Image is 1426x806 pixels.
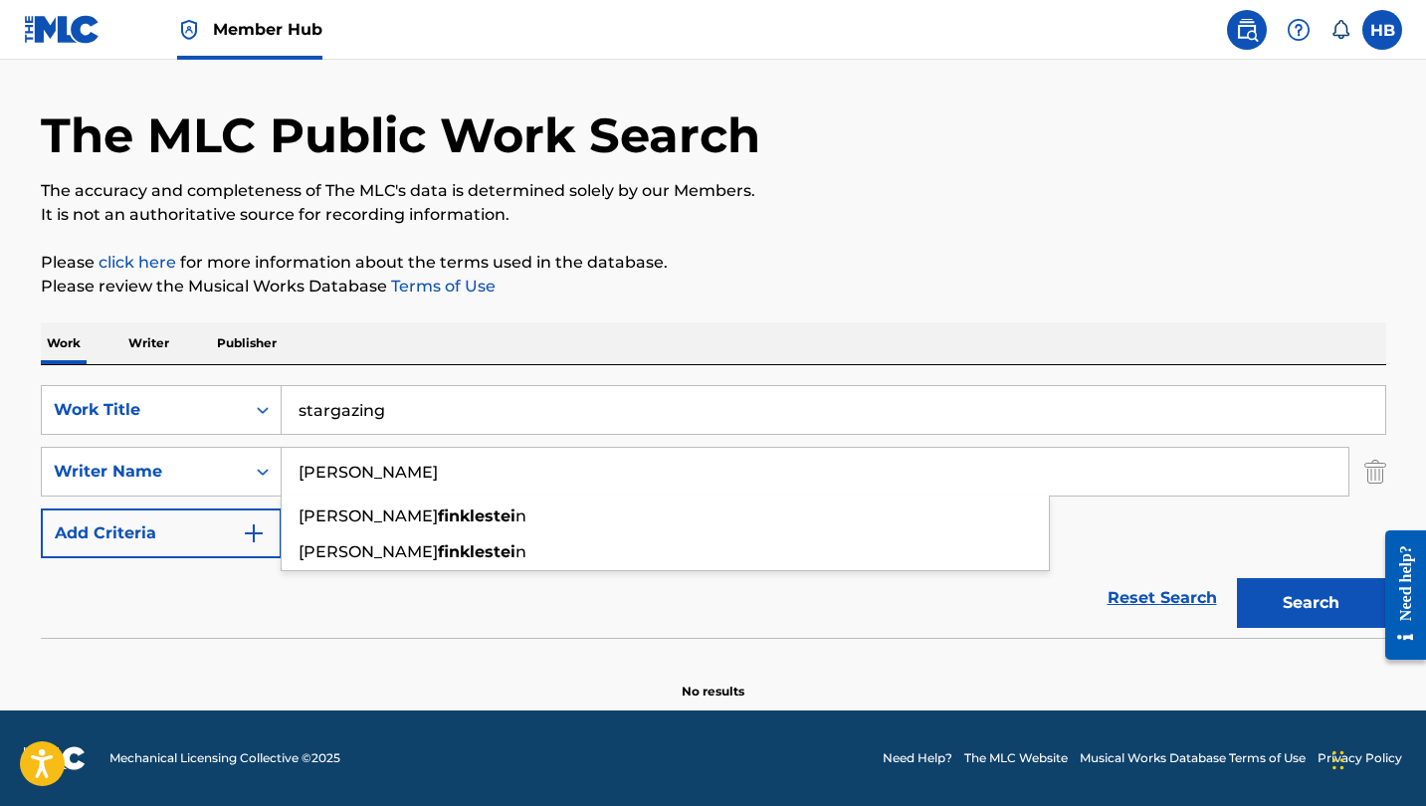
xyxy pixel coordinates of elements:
img: Delete Criterion [1364,447,1386,497]
p: It is not an authoritative source for recording information. [41,203,1386,227]
span: Member Hub [213,18,322,41]
div: Help [1279,10,1319,50]
a: Need Help? [883,749,952,767]
button: Add Criteria [41,508,282,558]
p: Publisher [211,322,283,364]
p: Work [41,322,87,364]
span: n [515,542,526,561]
p: Writer [122,322,175,364]
strong: finklestei [438,506,515,525]
a: Privacy Policy [1318,749,1402,767]
h1: The MLC Public Work Search [41,105,760,165]
a: Reset Search [1098,576,1227,620]
a: Musical Works Database Terms of Use [1080,749,1306,767]
img: Top Rightsholder [177,18,201,42]
a: Public Search [1227,10,1267,50]
strong: finklestei [438,542,515,561]
p: Please for more information about the terms used in the database. [41,251,1386,275]
button: Search [1237,578,1386,628]
a: The MLC Website [964,749,1068,767]
form: Search Form [41,385,1386,638]
iframe: Resource Center [1370,513,1426,678]
p: The accuracy and completeness of The MLC's data is determined solely by our Members. [41,179,1386,203]
div: Work Title [54,398,233,422]
a: Terms of Use [387,277,496,296]
img: logo [24,746,86,770]
img: help [1287,18,1311,42]
iframe: Chat Widget [1326,710,1426,806]
div: Writer Name [54,460,233,484]
img: MLC Logo [24,15,101,44]
span: [PERSON_NAME] [299,542,438,561]
img: 9d2ae6d4665cec9f34b9.svg [242,521,266,545]
a: click here [99,253,176,272]
div: User Menu [1362,10,1402,50]
div: Drag [1332,730,1344,790]
div: Notifications [1330,20,1350,40]
p: Please review the Musical Works Database [41,275,1386,299]
span: [PERSON_NAME] [299,506,438,525]
img: search [1235,18,1259,42]
span: n [515,506,526,525]
p: No results [682,659,744,701]
span: Mechanical Licensing Collective © 2025 [109,749,340,767]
